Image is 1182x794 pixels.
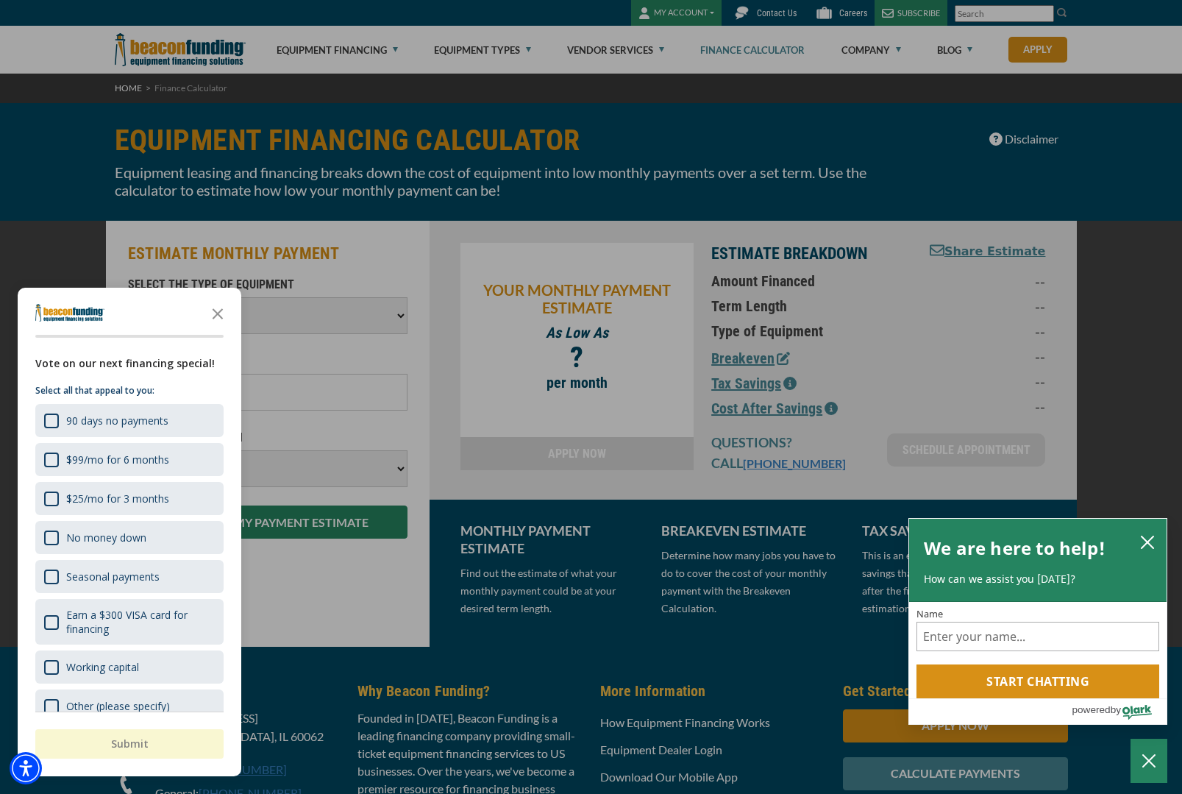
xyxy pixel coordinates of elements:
div: No money down [66,531,146,545]
div: Vote on our next financing special! [35,355,224,372]
p: How can we assist you [DATE]? [924,572,1152,586]
div: olark chatbox [908,518,1167,726]
label: Name [916,609,1159,619]
div: Survey [18,288,241,776]
a: Powered by Olark [1072,699,1167,724]
button: Submit [35,729,224,759]
button: Close the survey [203,298,232,327]
div: Other (please specify) [35,690,224,723]
div: $99/mo for 6 months [66,453,169,467]
div: $25/mo for 3 months [66,492,169,506]
h2: We are here to help! [924,534,1106,563]
div: Seasonal payments [66,570,160,584]
span: powered [1072,701,1110,719]
button: Close Chatbox [1131,739,1167,783]
div: 90 days no payments [66,414,168,428]
div: Accessibility Menu [10,752,42,784]
div: Working capital [66,660,139,674]
div: 90 days no payments [35,404,224,437]
img: Company logo [35,304,104,322]
div: Other (please specify) [66,699,170,713]
button: Start chatting [916,664,1159,698]
div: No money down [35,521,224,554]
div: Seasonal payments [35,560,224,593]
input: Name [916,622,1159,651]
div: $99/mo for 6 months [35,443,224,476]
span: by [1111,701,1121,719]
button: close chatbox [1136,531,1159,552]
div: $25/mo for 3 months [35,482,224,515]
div: Earn a $300 VISA card for financing [66,608,215,636]
div: Earn a $300 VISA card for financing [35,599,224,645]
div: Working capital [35,651,224,684]
p: Select all that appeal to you: [35,383,224,398]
